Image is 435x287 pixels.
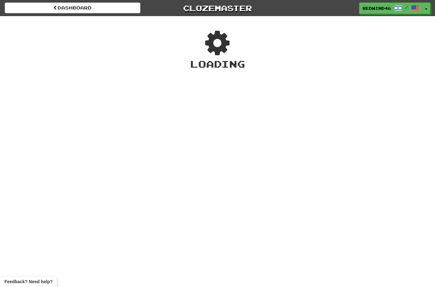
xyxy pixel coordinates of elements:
[4,278,52,285] span: Open feedback widget
[405,5,408,9] span: /
[150,3,285,14] a: Clozemaster
[5,3,140,13] a: Dashboard
[363,5,391,11] span: RedWind46
[359,3,422,14] a: RedWind46 /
